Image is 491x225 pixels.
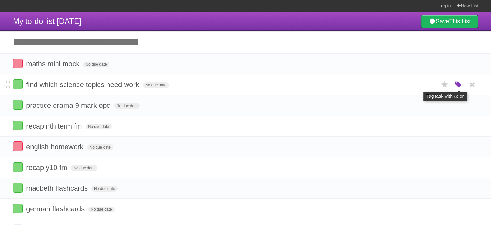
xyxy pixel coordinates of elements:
span: english homework [26,143,85,151]
span: maths mini mock [26,60,81,68]
span: No due date [71,165,97,171]
span: No due date [114,103,140,109]
label: Done [13,141,23,151]
a: SaveThis List [421,15,478,28]
span: No due date [143,82,169,88]
span: recap y10 fm [26,163,69,172]
label: Done [13,79,23,89]
label: Done [13,121,23,130]
label: Done [13,100,23,110]
span: No due date [83,62,109,67]
span: No due date [91,186,118,192]
label: Done [13,183,23,193]
label: Star task [439,79,451,90]
span: macbeth flashcards [26,184,89,192]
label: Done [13,59,23,68]
span: german flashcards [26,205,86,213]
span: No due date [88,207,114,212]
span: No due date [87,144,113,150]
label: Done [13,162,23,172]
label: Done [13,204,23,213]
span: No due date [86,124,112,129]
b: This List [449,18,471,25]
span: find which science topics need work [26,81,141,89]
span: recap nth term fm [26,122,83,130]
span: practice drama 9 mark opc [26,101,112,109]
span: My to-do list [DATE] [13,17,81,26]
